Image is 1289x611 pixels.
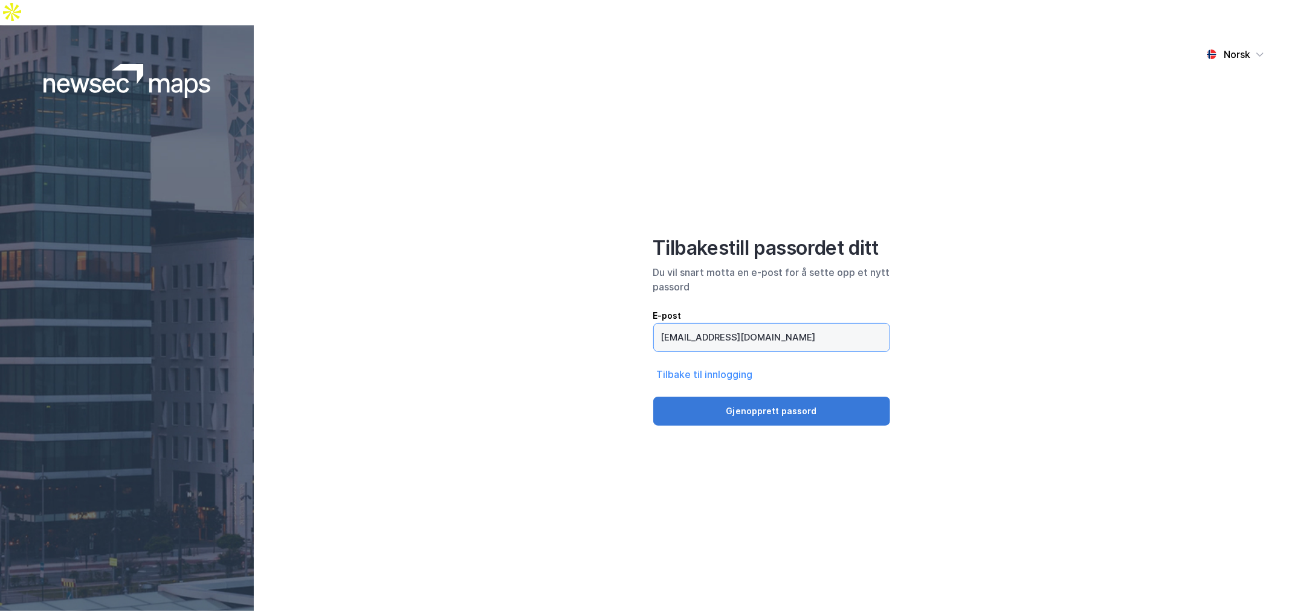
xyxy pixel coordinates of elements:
[44,64,211,98] img: logoWhite.bf58a803f64e89776f2b079ca2356427.svg
[1229,553,1289,611] iframe: Chat Widget
[653,366,757,382] button: Tilbake til innlogging
[1224,47,1250,62] div: Norsk
[653,265,890,294] div: Du vil snart motta en e-post for å sette opp et nytt passord
[653,309,890,323] div: E-post
[653,236,890,260] div: Tilbakestill passordet ditt
[653,397,890,426] button: Gjenopprett passord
